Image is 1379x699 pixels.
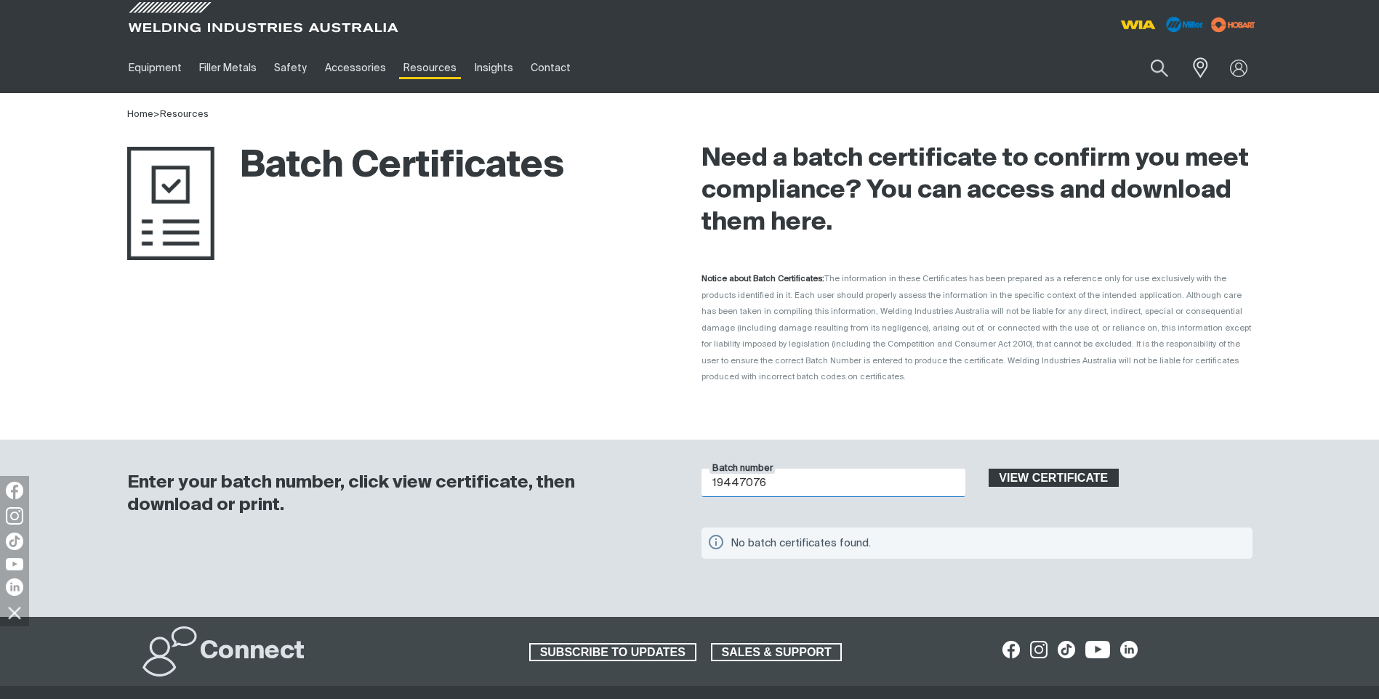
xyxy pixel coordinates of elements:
h1: Batch Certificates [127,143,564,190]
span: SALES & SUPPORT [712,643,841,662]
nav: Main [120,43,975,93]
button: Search products [1135,51,1184,85]
a: Filler Metals [190,43,265,93]
span: SUBSCRIBE TO UPDATES [531,643,695,662]
span: > [153,110,160,119]
strong: Notice about Batch Certificates: [701,275,824,283]
a: Resources [160,110,209,119]
div: No batch certificates found. [731,533,1235,553]
img: YouTube [6,558,23,570]
h3: Enter your batch number, click view certificate, then download or print. [127,472,664,517]
a: Insights [465,43,521,93]
span: The information in these Certificates has been prepared as a reference only for use exclusively w... [701,275,1251,381]
img: Instagram [6,507,23,525]
img: miller [1207,14,1260,36]
button: View certificate [989,469,1119,488]
a: Home [127,110,153,119]
h2: Connect [200,636,305,668]
a: Resources [395,43,465,93]
a: Accessories [316,43,395,93]
a: Contact [522,43,579,93]
h2: Need a batch certificate to confirm you meet compliance? You can access and download them here. [701,143,1253,239]
input: Product name or item number... [1116,51,1183,85]
img: Facebook [6,482,23,499]
img: LinkedIn [6,578,23,596]
a: Safety [265,43,315,93]
a: SUBSCRIBE TO UPDATES [529,643,696,662]
a: Equipment [120,43,190,93]
img: TikTok [6,533,23,550]
span: View certificate [990,469,1118,488]
img: hide socials [2,600,27,625]
a: SALES & SUPPORT [711,643,843,662]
